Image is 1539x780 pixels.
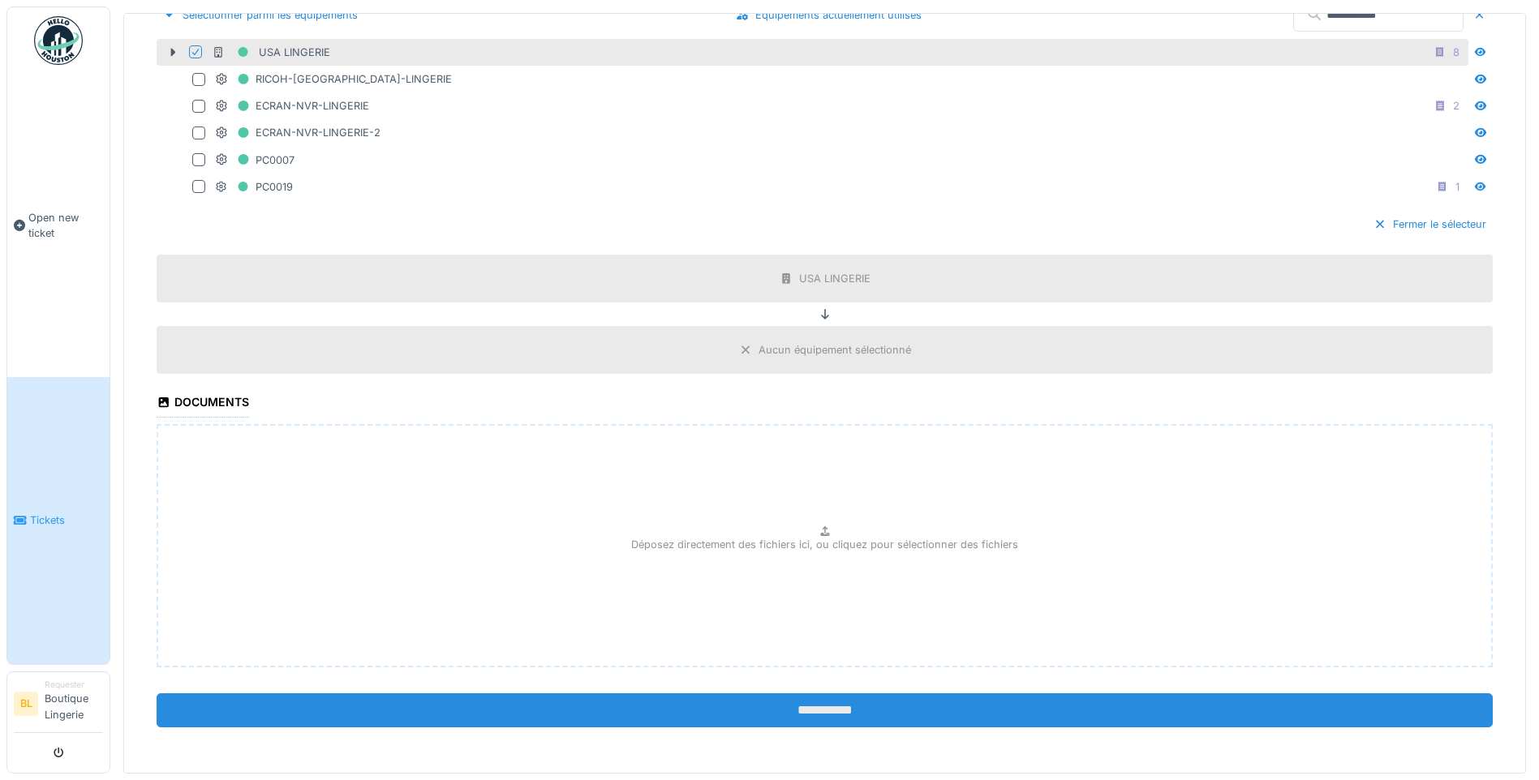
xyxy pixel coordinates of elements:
[212,42,330,62] div: USA LINGERIE
[215,96,369,116] div: ECRAN-NVR-LINGERIE
[215,69,452,89] div: RICOH-[GEOGRAPHIC_DATA]-LINGERIE
[14,679,103,733] a: BL RequesterBoutique Lingerie
[729,4,928,26] div: Équipements actuellement utilisés
[1453,98,1459,114] div: 2
[45,679,103,729] li: Boutique Lingerie
[28,210,103,241] span: Open new ticket
[215,122,380,143] div: ECRAN-NVR-LINGERIE-2
[1453,45,1459,60] div: 8
[1455,179,1459,195] div: 1
[34,16,83,65] img: Badge_color-CXgf-gQk.svg
[759,342,911,358] div: Aucun équipement sélectionné
[215,177,293,197] div: PC0019
[799,271,871,286] div: USA LINGERIE
[7,74,110,377] a: Open new ticket
[7,377,110,664] a: Tickets
[1367,213,1493,235] div: Fermer le sélecteur
[215,150,294,170] div: PC0007
[631,537,1018,552] p: Déposez directement des fichiers ici, ou cliquez pour sélectionner des fichiers
[45,679,103,691] div: Requester
[157,4,364,26] div: Sélectionner parmi les équipements
[157,390,249,418] div: Documents
[14,692,38,716] li: BL
[30,512,103,528] span: Tickets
